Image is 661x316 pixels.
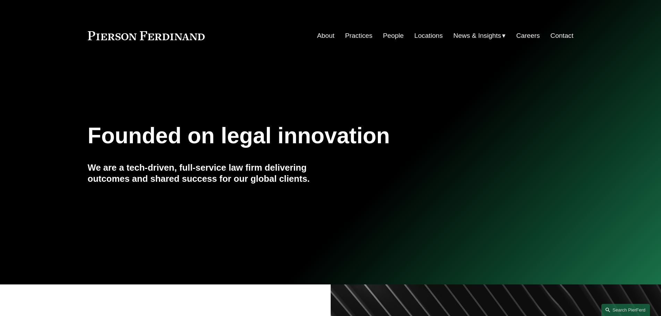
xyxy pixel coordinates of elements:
[414,29,443,42] a: Locations
[88,123,493,148] h1: Founded on legal innovation
[601,304,650,316] a: Search this site
[345,29,372,42] a: Practices
[550,29,573,42] a: Contact
[516,29,540,42] a: Careers
[454,29,506,42] a: folder dropdown
[88,162,331,185] h4: We are a tech-driven, full-service law firm delivering outcomes and shared success for our global...
[383,29,404,42] a: People
[317,29,334,42] a: About
[454,30,501,42] span: News & Insights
